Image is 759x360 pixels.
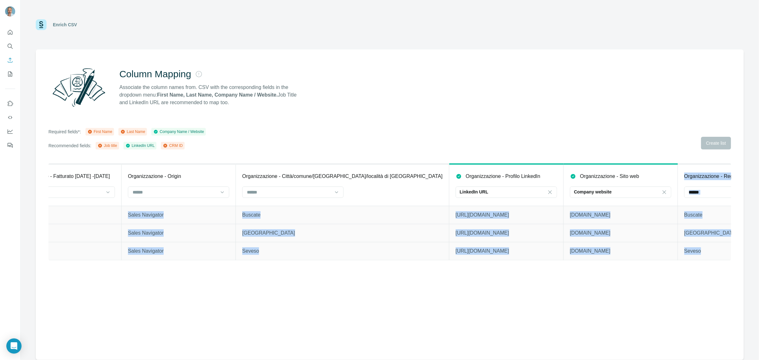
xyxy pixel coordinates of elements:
img: Surfe Illustration - Column Mapping [48,65,109,110]
div: Company Name / Website [153,129,204,135]
p: Seveso [242,247,344,255]
p: Recommended fields: [48,142,91,149]
button: My lists [5,68,15,80]
p: Organizzazione - Profilo LinkedIn [466,173,541,180]
p: Organizzazione - Fatturato [DATE] -[DATE] [14,173,110,180]
p: [URL][DOMAIN_NAME] [456,211,557,219]
p: Sales Navigator [128,229,229,237]
p: Organizzazione - Sito web [580,173,639,180]
button: Quick start [5,27,15,38]
img: Avatar [5,6,15,16]
p: [DOMAIN_NAME] [570,247,671,255]
button: Search [5,41,15,52]
p: Sales Navigator [128,247,229,255]
h2: Column Mapping [119,68,191,80]
img: Surfe Logo [36,19,47,30]
p: [URL][DOMAIN_NAME] [456,247,557,255]
div: CRM ID [163,143,183,148]
p: Buscate [242,211,344,219]
strong: First Name, Last Name, Company Name / Website. [157,92,278,98]
div: Job title [98,143,117,148]
div: First Name [87,129,112,135]
p: Sales Navigator [128,211,229,219]
p: [DOMAIN_NAME] [570,229,671,237]
p: Required fields*: [48,129,81,135]
button: Feedback [5,140,15,151]
div: Open Intercom Messenger [6,338,22,354]
div: LinkedIn URL [125,143,155,148]
p: [DOMAIN_NAME] [570,211,671,219]
p: [GEOGRAPHIC_DATA] [242,229,344,237]
p: LinkedIn URL [460,189,488,195]
p: [URL][DOMAIN_NAME] [456,229,557,237]
button: Use Surfe API [5,112,15,123]
button: Enrich CSV [5,54,15,66]
button: Dashboard [5,126,15,137]
div: Enrich CSV [53,22,77,28]
p: Organizzazione - Città/comune/[GEOGRAPHIC_DATA]/località di [GEOGRAPHIC_DATA] [242,173,443,180]
p: Company website [574,189,612,195]
p: Associate the column names from. CSV with the corresponding fields in the dropdown menu: Job Titl... [119,84,302,106]
button: Use Surfe on LinkedIn [5,98,15,109]
p: Organizzazione - Origin [128,173,181,180]
div: Last Name [120,129,145,135]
